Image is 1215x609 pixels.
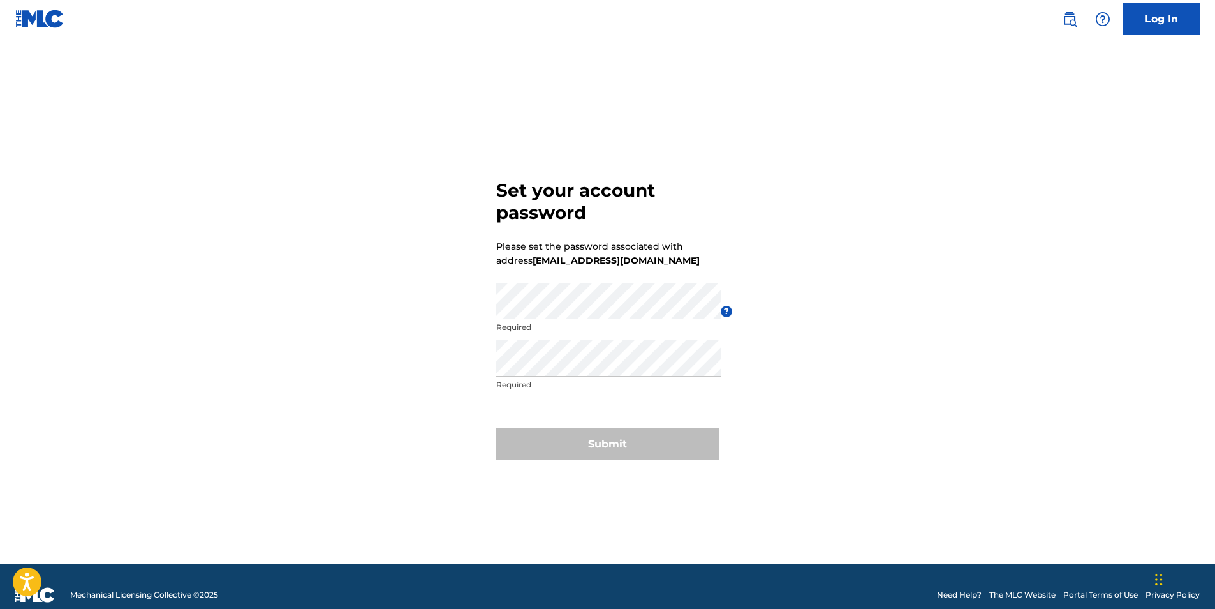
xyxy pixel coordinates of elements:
span: ? [721,306,732,317]
a: Need Help? [937,589,982,601]
img: MLC Logo [15,10,64,28]
strong: [EMAIL_ADDRESS][DOMAIN_NAME] [533,255,700,266]
a: Log In [1123,3,1200,35]
a: The MLC Website [989,589,1056,601]
div: Help [1090,6,1116,32]
img: logo [15,587,55,603]
span: Mechanical Licensing Collective © 2025 [70,589,218,601]
img: help [1095,11,1110,27]
iframe: Chat Widget [1151,548,1215,609]
div: Drag [1155,560,1163,599]
a: Public Search [1057,6,1082,32]
p: Please set the password associated with address [496,239,700,267]
p: Required [496,322,721,333]
h3: Set your account password [496,179,719,224]
img: search [1062,11,1077,27]
a: Privacy Policy [1145,589,1200,601]
p: Required [496,379,721,391]
a: Portal Terms of Use [1063,589,1138,601]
